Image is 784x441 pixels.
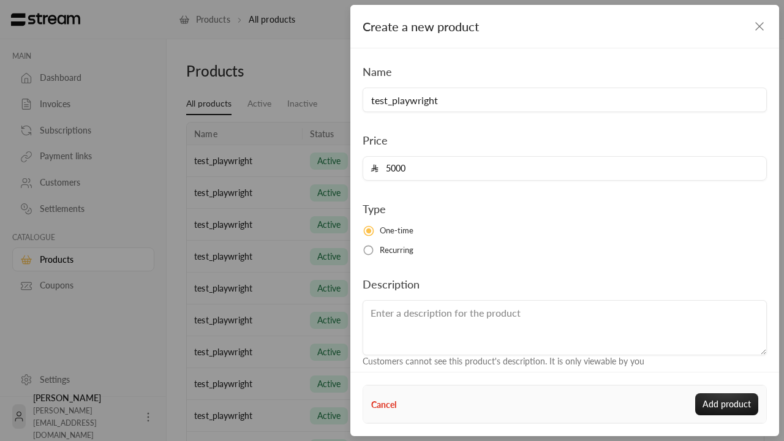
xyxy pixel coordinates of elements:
button: Cancel [371,398,396,411]
span: Customers cannot see this product's description. It is only viewable by you [363,356,644,366]
input: Enter the price for the product [379,157,759,180]
label: Description [363,276,420,293]
button: Add product [695,393,758,415]
label: Type [363,200,386,217]
label: Price [363,132,388,149]
span: Recurring [380,244,414,257]
label: Name [363,63,392,80]
span: One-time [380,225,414,237]
span: Create a new product [363,19,479,34]
input: Enter the name of the product [363,88,767,112]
